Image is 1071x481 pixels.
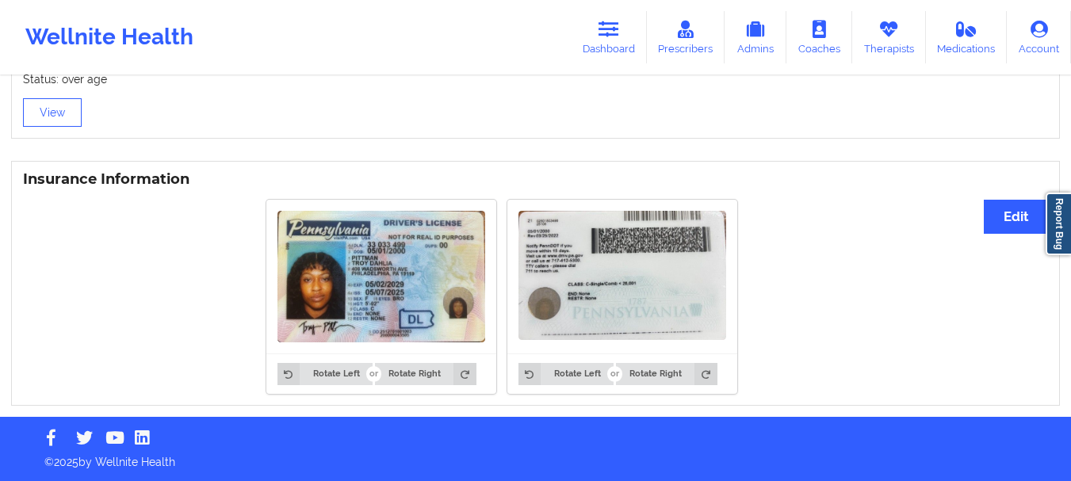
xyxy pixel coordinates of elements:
button: View [23,98,82,127]
a: Coaches [786,11,852,63]
button: Rotate Right [375,363,476,385]
p: © 2025 by Wellnite Health [33,443,1038,470]
button: Edit [984,200,1048,234]
a: Account [1007,11,1071,63]
button: Rotate Right [616,363,717,385]
a: Report Bug [1046,193,1071,255]
img: Troy Pittman [518,211,726,340]
h3: Insurance Information [23,170,1048,189]
a: Therapists [852,11,926,63]
button: Rotate Left [518,363,614,385]
a: Admins [725,11,786,63]
button: Rotate Left [277,363,373,385]
a: Dashboard [571,11,647,63]
img: Troy Pittman [277,211,485,342]
a: Medications [926,11,1008,63]
p: Status: over age [23,71,1048,87]
a: Prescribers [647,11,725,63]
